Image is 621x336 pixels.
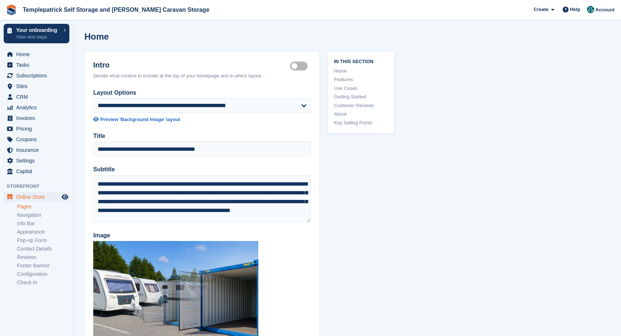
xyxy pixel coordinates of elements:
a: Customer Reviews [334,102,388,109]
span: Insurance [16,145,60,155]
a: Preview 'Background Image' layout [93,116,310,123]
label: Hero section active [290,66,310,67]
span: Subscriptions [16,70,60,81]
a: menu [4,145,69,155]
a: Navigation [17,212,69,219]
label: Title [93,132,310,140]
span: Create [534,6,548,13]
a: Preview store [61,193,69,201]
a: menu [4,124,69,134]
a: menu [4,113,69,123]
a: menu [4,192,69,202]
a: menu [4,134,69,145]
label: Subtitle [93,165,310,174]
span: In this section [334,58,388,65]
a: About [334,110,388,118]
label: Layout Options [93,88,310,97]
img: stora-icon-8386f47178a22dfd0bd8f6a31ec36ba5ce8667c1dd55bd0f319d3a0aa187defe.svg [6,4,17,15]
span: Pricing [16,124,60,134]
a: Contact Details [17,245,69,252]
span: Online Store [16,192,60,202]
span: Tasks [16,60,60,70]
a: Templepatrick Self Storage and [PERSON_NAME] Caravan Storage [20,4,212,16]
a: Your onboarding View next steps [4,24,69,43]
h2: Intro [93,61,290,69]
a: Pages [17,203,69,210]
span: Capital [16,166,60,176]
a: Reviews [17,254,69,261]
h1: Home [84,32,109,41]
a: Key Selling Points [334,119,388,127]
div: Preview 'Background Image' layout [100,116,180,123]
a: menu [4,166,69,176]
a: menu [4,92,69,102]
span: Coupons [16,134,60,145]
span: Home [16,49,60,59]
span: Storefront [7,183,73,190]
a: Configuration [17,271,69,278]
img: Gareth Hagan [587,6,594,13]
a: menu [4,156,69,166]
a: Features [334,76,388,83]
a: Appearance [17,229,69,235]
a: menu [4,70,69,81]
span: Account [595,6,614,14]
a: menu [4,102,69,113]
label: Image [93,231,310,240]
a: Getting Started [334,93,388,101]
a: Footer Banner [17,262,69,269]
span: Sites [16,81,60,91]
span: Analytics [16,102,60,113]
span: Settings [16,156,60,166]
p: View next steps [16,34,60,40]
a: Use Cases [334,85,388,92]
a: menu [4,60,69,70]
a: Home [334,67,388,75]
a: menu [4,49,69,59]
span: CRM [16,92,60,102]
span: Help [570,6,580,13]
span: Invoices [16,113,60,123]
a: Check-in [17,279,69,286]
div: Decide what content to include at the top of your homepage and in which layout. [93,72,310,80]
a: Info Bar [17,220,69,227]
a: menu [4,81,69,91]
p: Your onboarding [16,28,60,33]
a: Pop-up Form [17,237,69,244]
